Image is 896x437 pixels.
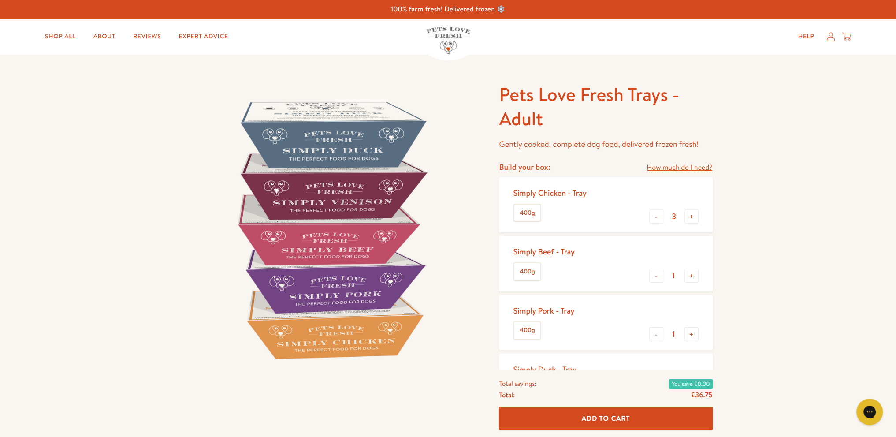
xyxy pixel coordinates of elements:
[514,322,540,339] label: 400g
[513,188,586,198] div: Simply Chicken - Tray
[38,28,83,45] a: Shop All
[791,28,822,45] a: Help
[126,28,168,45] a: Reviews
[86,28,123,45] a: About
[684,327,699,341] button: +
[513,306,574,316] div: Simply Pork - Tray
[513,364,576,374] div: Simply Duck - Tray
[649,209,663,224] button: -
[499,138,712,151] p: Gently cooked, complete dog food, delivered frozen fresh!
[684,209,699,224] button: +
[647,162,712,174] a: How much do I need?
[426,27,470,54] img: Pets Love Fresh
[499,82,712,131] h1: Pets Love Fresh Trays - Adult
[649,327,663,341] button: -
[669,379,713,389] span: You save £0.00
[184,82,478,377] img: Pets Love Fresh Trays - Adult
[852,396,887,428] iframe: Gorgias live chat messenger
[649,269,663,283] button: -
[582,414,630,423] span: Add To Cart
[499,407,712,430] button: Add To Cart
[513,247,574,257] div: Simply Beef - Tray
[514,263,540,280] label: 400g
[171,28,235,45] a: Expert Advice
[684,269,699,283] button: +
[499,378,536,389] span: Total savings:
[691,390,712,400] span: £36.75
[514,205,540,221] label: 400g
[499,389,514,401] span: Total:
[499,162,550,172] h4: Build your box:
